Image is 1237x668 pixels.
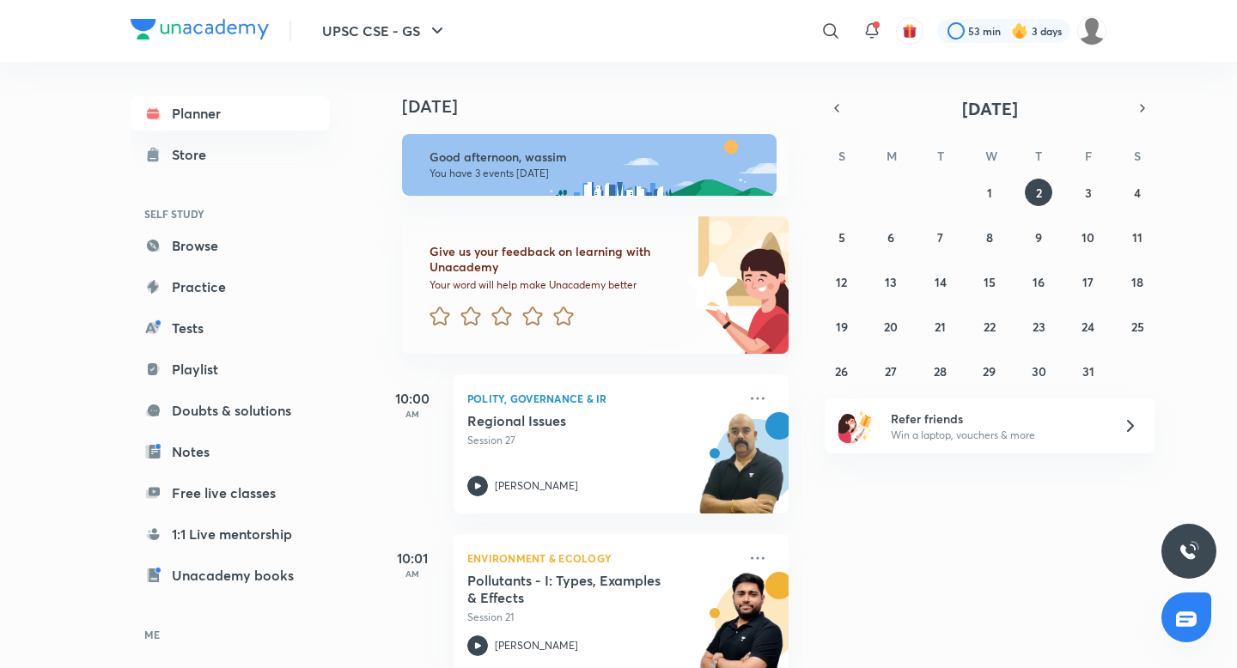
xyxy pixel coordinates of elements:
[1075,313,1102,340] button: October 24, 2025
[987,185,992,201] abbr: October 1, 2025
[1085,148,1092,164] abbr: Friday
[836,319,848,335] abbr: October 19, 2025
[934,363,947,380] abbr: October 28, 2025
[1025,179,1052,206] button: October 2, 2025
[877,313,905,340] button: October 20, 2025
[402,96,806,117] h4: [DATE]
[838,409,873,443] img: referral
[1082,319,1094,335] abbr: October 24, 2025
[1025,313,1052,340] button: October 23, 2025
[884,319,898,335] abbr: October 20, 2025
[1124,223,1151,251] button: October 11, 2025
[838,229,845,246] abbr: October 5, 2025
[628,216,789,354] img: feedback_image
[1131,274,1143,290] abbr: October 18, 2025
[1033,319,1045,335] abbr: October 23, 2025
[131,137,330,172] a: Store
[1124,268,1151,295] button: October 18, 2025
[131,19,269,39] img: Company Logo
[976,357,1003,385] button: October 29, 2025
[131,19,269,44] a: Company Logo
[402,134,777,196] img: afternoon
[1124,179,1151,206] button: October 4, 2025
[1134,185,1141,201] abbr: October 4, 2025
[495,478,578,494] p: [PERSON_NAME]
[976,268,1003,295] button: October 15, 2025
[1124,313,1151,340] button: October 25, 2025
[1077,16,1106,46] img: wassim
[984,274,996,290] abbr: October 15, 2025
[877,223,905,251] button: October 6, 2025
[984,319,996,335] abbr: October 22, 2025
[131,199,330,228] h6: SELF STUDY
[467,610,737,625] p: Session 21
[430,167,761,180] p: You have 3 events [DATE]
[1025,357,1052,385] button: October 30, 2025
[1011,22,1028,39] img: streak
[131,517,330,551] a: 1:1 Live mentorship
[131,620,330,649] h6: ME
[467,548,737,568] p: Environment & Ecology
[378,548,447,568] h5: 10:01
[887,148,897,164] abbr: Monday
[828,313,856,340] button: October 19, 2025
[1085,185,1092,201] abbr: October 3, 2025
[962,97,1018,120] span: [DATE]
[430,149,761,165] h6: Good afternoon, wassim
[983,363,996,380] abbr: October 29, 2025
[828,223,856,251] button: October 5, 2025
[430,278,680,292] p: Your word will help make Unacademy better
[131,476,330,510] a: Free live classes
[877,357,905,385] button: October 27, 2025
[1075,357,1102,385] button: October 31, 2025
[937,148,944,164] abbr: Tuesday
[430,244,680,275] h6: Give us your feedback on learning with Unacademy
[891,428,1102,443] p: Win a laptop, vouchers & more
[927,223,954,251] button: October 7, 2025
[828,357,856,385] button: October 26, 2025
[467,572,681,606] h5: Pollutants - I: Types, Examples & Effects
[927,357,954,385] button: October 28, 2025
[885,363,897,380] abbr: October 27, 2025
[986,229,993,246] abbr: October 8, 2025
[312,14,458,48] button: UPSC CSE - GS
[1035,229,1042,246] abbr: October 9, 2025
[835,363,848,380] abbr: October 26, 2025
[838,148,845,164] abbr: Sunday
[927,268,954,295] button: October 14, 2025
[937,229,943,246] abbr: October 7, 2025
[131,352,330,386] a: Playlist
[885,274,897,290] abbr: October 13, 2025
[1131,319,1144,335] abbr: October 25, 2025
[131,96,330,131] a: Planner
[976,223,1003,251] button: October 8, 2025
[935,274,947,290] abbr: October 14, 2025
[1179,541,1199,562] img: ttu
[131,228,330,263] a: Browse
[849,96,1130,120] button: [DATE]
[976,313,1003,340] button: October 22, 2025
[1075,268,1102,295] button: October 17, 2025
[1132,229,1143,246] abbr: October 11, 2025
[172,144,216,165] div: Store
[877,268,905,295] button: October 13, 2025
[1035,148,1042,164] abbr: Thursday
[467,412,681,429] h5: Regional Issues
[1033,274,1045,290] abbr: October 16, 2025
[1025,268,1052,295] button: October 16, 2025
[1075,179,1102,206] button: October 3, 2025
[927,313,954,340] button: October 21, 2025
[131,311,330,345] a: Tests
[467,433,737,448] p: Session 27
[828,268,856,295] button: October 12, 2025
[1134,148,1141,164] abbr: Saturday
[1082,363,1094,380] abbr: October 31, 2025
[131,270,330,304] a: Practice
[1082,274,1094,290] abbr: October 17, 2025
[378,568,447,579] p: AM
[131,393,330,428] a: Doubts & solutions
[1032,363,1046,380] abbr: October 30, 2025
[985,148,997,164] abbr: Wednesday
[1075,223,1102,251] button: October 10, 2025
[891,410,1102,428] h6: Refer friends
